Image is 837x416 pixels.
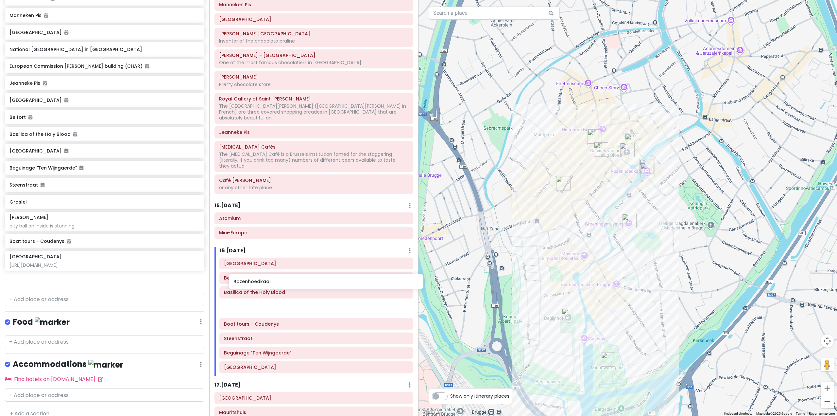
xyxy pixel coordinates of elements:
[640,159,654,173] div: Boat tours - Coudenys
[756,412,792,415] span: Map data ©2025 Google
[13,317,70,328] h4: Food
[5,389,204,402] input: + Add place or address
[429,7,560,20] input: Search a place
[622,214,637,228] div: Groeninge Museum
[594,142,608,157] div: Belfort
[214,382,241,389] h6: 17 . [DATE]
[420,407,442,416] img: Google
[821,335,834,348] button: Map camera controls
[562,308,576,322] div: Beguinage "Ten Wijngaerde"
[821,382,834,395] button: Zoom in
[641,163,655,177] div: Rozenhoedkaai
[219,247,246,254] h6: 16 . [DATE]
[796,412,805,415] a: Terms
[13,359,123,370] h4: Accommodations
[588,129,602,144] div: Market Square
[450,392,509,400] span: Show only itinerary places
[556,176,571,190] div: Steenstraat
[420,407,442,416] a: Click to see this area on Google Maps
[821,358,834,371] button: Drag Pegman onto the map to open Street View
[35,317,70,327] img: marker
[620,143,635,157] div: Basilica of the Holy Blood
[724,411,752,416] button: Keyboard shortcuts
[809,412,835,415] a: Report a map error
[601,352,615,367] div: Minnewater Park
[5,375,103,383] a: Find hotels on [DOMAIN_NAME]
[5,293,204,306] input: + Add place or address
[5,335,204,348] input: + Add place or address
[625,134,639,148] div: De Burg
[821,395,834,408] button: Zoom out
[88,360,123,370] img: marker
[214,202,241,209] h6: 15 . [DATE]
